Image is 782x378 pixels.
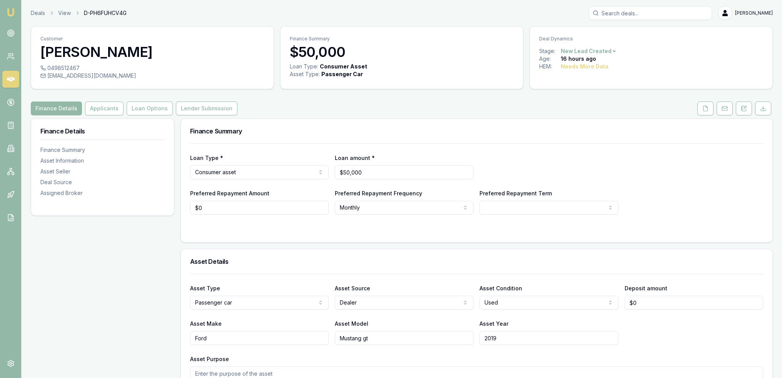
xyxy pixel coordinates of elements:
[335,320,368,327] label: Asset Model
[735,10,773,16] span: [PERSON_NAME]
[127,102,173,115] button: Loan Options
[335,190,422,196] label: Preferred Repayment Frequency
[190,258,763,265] h3: Asset Details
[84,102,125,115] a: Applicants
[190,201,329,215] input: $
[480,190,552,196] label: Preferred Repayment Term
[561,63,608,70] div: Needs More Data
[320,63,367,70] div: Consumer Asset
[40,128,165,134] h3: Finance Details
[40,44,264,60] h3: [PERSON_NAME]
[40,157,165,165] div: Asset Information
[176,102,237,115] button: Lender Submission
[561,55,596,63] div: 16 hours ago
[31,102,84,115] a: Finance Details
[40,36,264,42] p: Customer
[190,128,763,134] h3: Finance Summary
[539,63,561,70] div: HEM:
[40,72,264,80] div: [EMAIL_ADDRESS][DOMAIN_NAME]
[589,6,712,20] input: Search deals
[335,285,370,291] label: Asset Source
[190,356,229,362] label: Asset Purpose
[31,102,82,115] button: Finance Details
[290,36,514,42] p: Finance Summary
[480,320,508,327] label: Asset Year
[40,64,264,72] div: 0498512467
[190,285,220,291] label: Asset Type
[40,146,165,154] div: Finance Summary
[290,44,514,60] h3: $50,000
[85,102,124,115] button: Applicants
[84,9,127,17] span: D-PH6FUHCV4G
[31,9,45,17] a: Deals
[539,55,561,63] div: Age:
[190,155,223,161] label: Loan Type *
[6,8,15,17] img: emu-icon-u.png
[539,47,561,55] div: Stage:
[290,70,320,78] div: Asset Type :
[40,189,165,197] div: Assigned Broker
[625,285,667,291] label: Deposit amount
[625,296,763,310] input: $
[125,102,174,115] a: Loan Options
[539,36,763,42] p: Deal Dynamics
[561,47,617,55] button: New Lead Created
[335,165,473,179] input: $
[335,155,375,161] label: Loan amount *
[174,102,239,115] a: Lender Submission
[321,70,363,78] div: Passenger Car
[31,9,127,17] nav: breadcrumb
[58,9,71,17] a: View
[190,320,222,327] label: Asset Make
[480,285,522,291] label: Asset Condition
[40,178,165,186] div: Deal Source
[190,190,269,196] label: Preferred Repayment Amount
[40,168,165,175] div: Asset Seller
[290,63,318,70] div: Loan Type:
